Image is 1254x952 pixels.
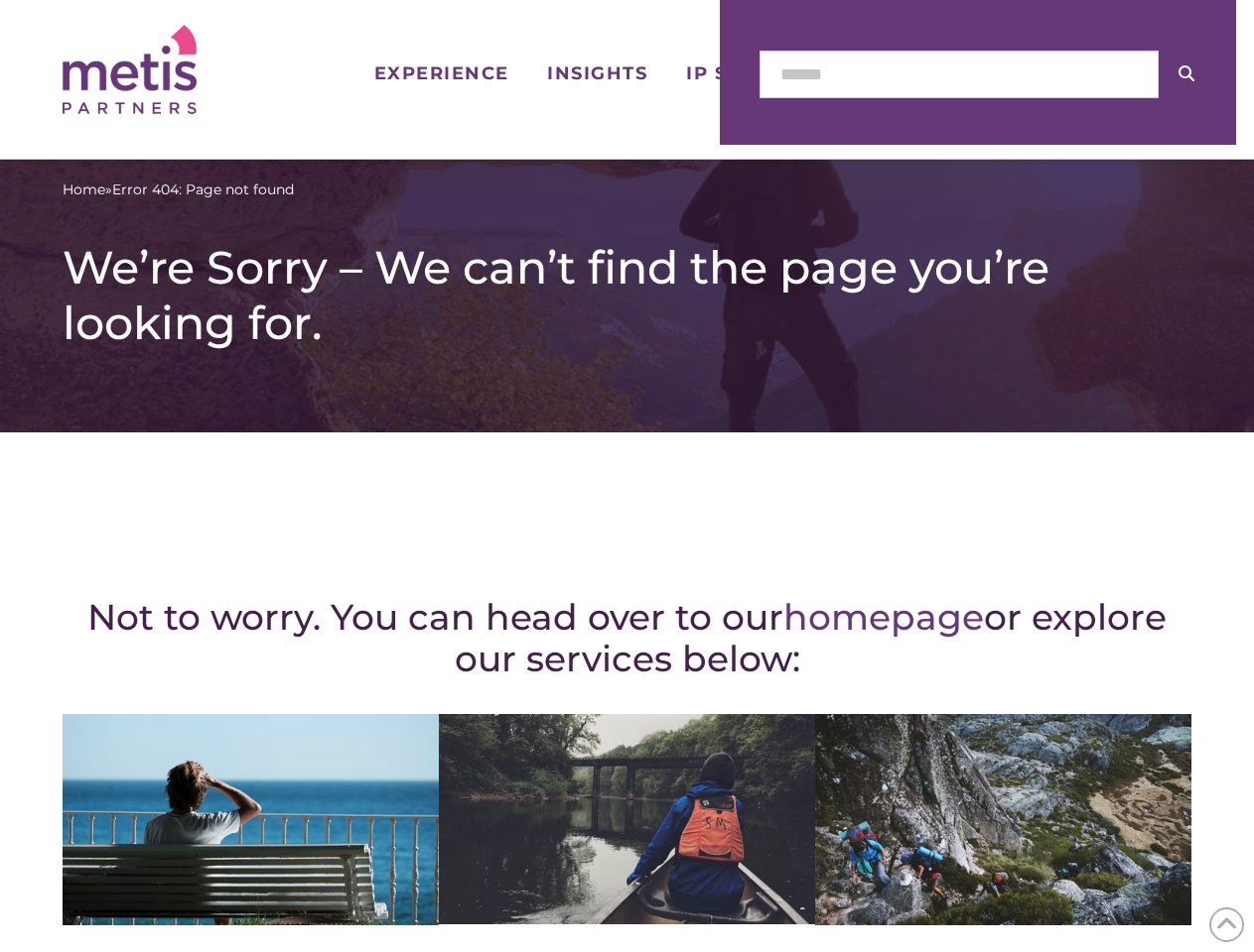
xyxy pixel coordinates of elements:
span: IP Sales [686,64,780,82]
a: Home [63,179,105,200]
span: Back to Top [1209,907,1244,942]
h1: We’re Sorry – We can’t find the page you’re looking for. [63,240,1191,351]
a: homepage [783,595,984,639]
h2: Not to worry. You can head over to our or explore our services below: [63,596,1191,679]
span: Error 404: Page not found [112,179,294,200]
span: Insights [547,64,647,82]
span: » [63,179,294,200]
img: Metis Partners [63,25,197,114]
span: Experience [374,64,509,82]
